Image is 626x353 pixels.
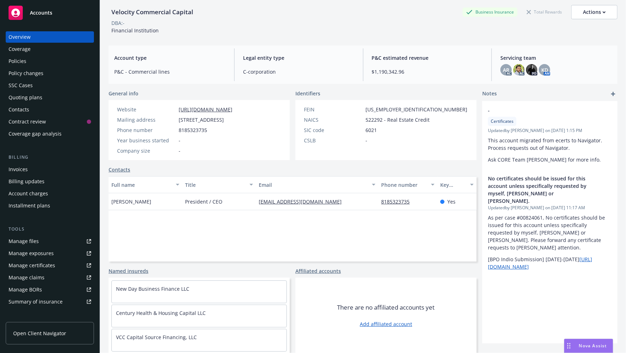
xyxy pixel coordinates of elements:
span: Updated by [PERSON_NAME] on [DATE] 1:15 PM [488,127,612,134]
a: Affiliated accounts [295,267,341,275]
span: No certificates should be issued for this account unless specifically requested by myself, [PERSO... [488,175,593,205]
span: - [365,137,367,144]
div: DBA: - [111,19,125,27]
div: Velocity Commercial Capital [109,7,196,17]
div: Actions [583,5,606,19]
div: Billing [6,154,94,161]
a: Summary of insurance [6,296,94,307]
div: Year business started [117,137,176,144]
span: [PERSON_NAME] [111,198,151,205]
div: Contacts [9,104,29,115]
div: Summary of insurance [9,296,63,307]
span: Accounts [30,10,52,16]
span: P&C - Commercial lines [114,68,226,75]
a: Manage certificates [6,260,94,271]
a: [EMAIL_ADDRESS][DOMAIN_NAME] [259,198,348,205]
span: Identifiers [295,90,320,97]
span: 522292 - Real Estate Credit [365,116,430,123]
div: Title [185,181,245,189]
div: Website [117,106,176,113]
span: - [179,147,180,154]
div: SIC code [304,126,363,134]
button: Key contact [437,176,477,193]
button: Full name [109,176,182,193]
span: Account type [114,54,226,62]
span: President / CEO [185,198,222,205]
a: New Day Business Finance LLC [116,285,189,292]
p: [BPO Indio Submission] [DATE]-[DATE] [488,255,612,270]
a: Invoices [6,164,94,175]
div: Installment plans [9,200,50,211]
span: Certificates [491,118,514,125]
div: SSC Cases [9,80,33,91]
span: Notes [482,90,497,98]
div: -CertificatesUpdatedby [PERSON_NAME] on [DATE] 1:15 PMThis account migrated from ecerts to Naviga... [482,101,617,169]
span: - [488,107,593,114]
a: [URL][DOMAIN_NAME] [179,106,232,113]
span: Servicing team [500,54,612,62]
div: Key contact [440,181,466,189]
span: - [179,137,180,144]
span: There are no affiliated accounts yet [337,303,435,312]
span: [STREET_ADDRESS] [179,116,224,123]
span: P&C estimated revenue [372,54,483,62]
a: Contacts [6,104,94,115]
div: Phone number [381,181,426,189]
a: Manage exposures [6,248,94,259]
button: Nova Assist [564,339,613,353]
a: 8185323735 [381,198,415,205]
a: Coverage [6,43,94,55]
div: Drag to move [564,339,573,353]
div: Manage BORs [9,284,42,295]
div: Overview [9,31,31,43]
span: AR [503,66,509,74]
div: Account charges [9,188,48,199]
a: Century Health & Housing Capital LLC [116,310,206,316]
div: Coverage gap analysis [9,128,62,139]
p: This account migrated from ecerts to Navigator. Process requests out of Navigator. [488,137,612,152]
div: Invoices [9,164,28,175]
a: VCC Capital Source Financing, LLC [116,334,197,341]
div: CSLB [304,137,363,144]
a: Add affiliated account [360,320,412,328]
img: photo [513,64,525,75]
img: photo [526,64,537,75]
div: Policy changes [9,68,43,79]
span: $1,190,342.96 [372,68,483,75]
span: Open Client Navigator [13,330,66,337]
div: Contract review [9,116,46,127]
div: Company size [117,147,176,154]
span: C-corporation [243,68,354,75]
a: Billing updates [6,176,94,187]
div: Coverage [9,43,31,55]
span: Nova Assist [579,343,607,349]
div: Manage certificates [9,260,55,271]
a: Contract review [6,116,94,127]
p: As per case #00824061, No certificates should be issued for this account unless specifically requ... [488,214,612,251]
a: Installment plans [6,200,94,211]
a: Manage files [6,236,94,247]
button: Actions [571,5,617,19]
div: Manage files [9,236,39,247]
button: Title [182,176,256,193]
span: [US_EMPLOYER_IDENTIFICATION_NUMBER] [365,106,467,113]
a: Accounts [6,3,94,23]
div: FEIN [304,106,363,113]
div: Business Insurance [463,7,517,16]
div: Email [259,181,368,189]
a: SSC Cases [6,80,94,91]
button: Phone number [378,176,437,193]
a: Coverage gap analysis [6,128,94,139]
p: Ask CORE Team [PERSON_NAME] for more info. [488,156,612,163]
a: Policy changes [6,68,94,79]
span: 6021 [365,126,377,134]
div: NAICS [304,116,363,123]
div: Total Rewards [523,7,565,16]
a: Manage claims [6,272,94,283]
div: Mailing address [117,116,176,123]
div: Full name [111,181,172,189]
span: 8185323735 [179,126,207,134]
a: add [609,90,617,98]
span: Financial Institution [111,27,159,34]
